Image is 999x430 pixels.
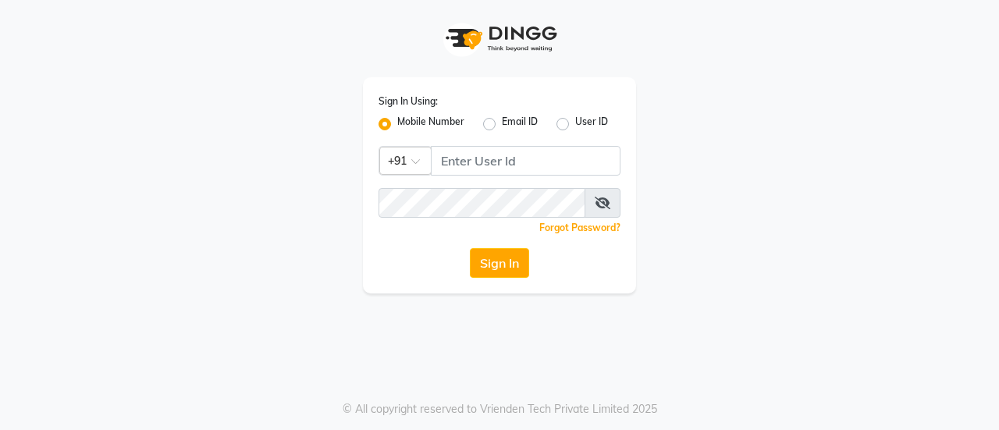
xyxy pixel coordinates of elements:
input: Username [431,146,620,176]
button: Sign In [470,248,529,278]
label: Mobile Number [397,115,464,133]
label: User ID [575,115,608,133]
img: logo1.svg [437,16,562,62]
label: Sign In Using: [379,94,438,108]
input: Username [379,188,585,218]
label: Email ID [502,115,538,133]
a: Forgot Password? [539,222,620,233]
